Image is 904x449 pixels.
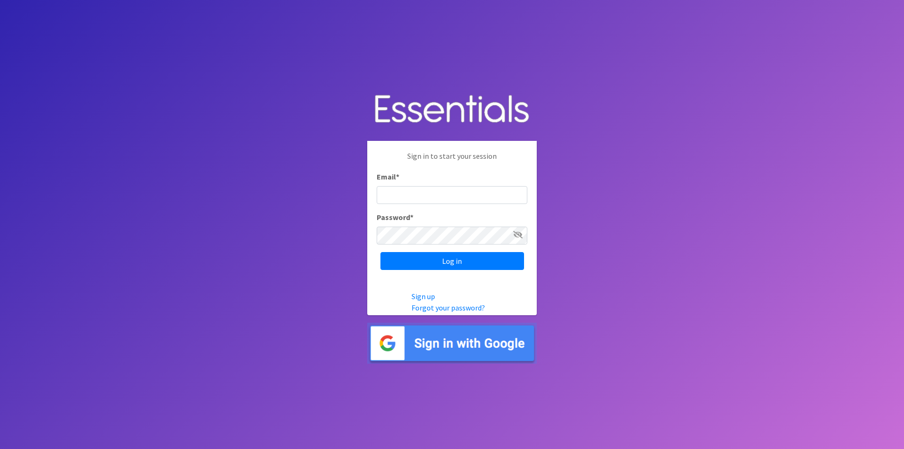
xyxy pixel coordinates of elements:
input: Log in [380,252,524,270]
img: Human Essentials [367,85,537,134]
abbr: required [410,212,413,222]
p: Sign in to start your session [377,150,527,171]
a: Sign up [412,292,435,301]
img: Sign in with Google [367,323,537,364]
label: Password [377,212,413,223]
abbr: required [396,172,399,181]
a: Forgot your password? [412,303,485,312]
label: Email [377,171,399,182]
